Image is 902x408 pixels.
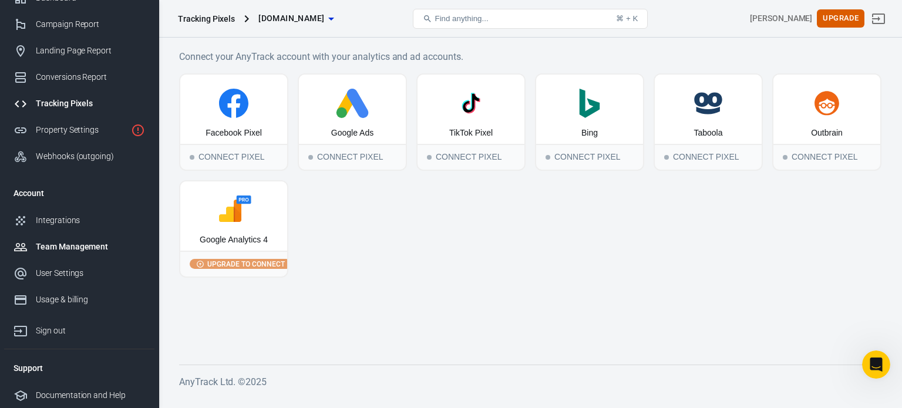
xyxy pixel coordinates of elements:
div: Facebook Pixel [206,127,262,139]
span: Upgrade to connect [205,259,287,269]
div: Connect Pixel [180,144,287,170]
button: OutbrainConnect PixelConnect Pixel [772,73,881,171]
li: Account [4,179,154,207]
a: Usage & billing [4,286,154,313]
div: Connect Pixel [773,144,880,170]
div: Connect Pixel [536,144,643,170]
a: Property Settings [4,117,154,143]
li: Support [4,354,154,382]
div: Landing Page Report [36,45,145,57]
div: Team Management [36,241,145,253]
iframe: Intercom live chat [862,350,890,379]
a: Conversions Report [4,64,154,90]
div: Connect Pixel [418,144,524,170]
a: Sign out [4,313,154,344]
div: Property Settings [36,124,126,136]
span: Connect Pixel [664,155,669,160]
div: Connect Pixel [655,144,762,170]
div: Tracking Pixels [36,97,145,110]
div: Webhooks (outgoing) [36,150,145,163]
button: BingConnect PixelConnect Pixel [535,73,644,171]
svg: Property is not installed yet [131,123,145,137]
a: Campaign Report [4,11,154,38]
span: Connect Pixel [190,155,194,160]
div: Campaign Report [36,18,145,31]
span: softwaresuggest.com [258,11,324,26]
a: User Settings [4,260,154,286]
button: Google Analytics 4Upgrade to connect [179,180,288,278]
span: Connect Pixel [308,155,313,160]
button: Upgrade [817,9,864,28]
a: Team Management [4,234,154,260]
a: Webhooks (outgoing) [4,143,154,170]
a: Sign out [864,5,893,33]
div: ⌘ + K [616,14,638,23]
div: Documentation and Help [36,389,145,402]
div: Bing [581,127,598,139]
div: Usage & billing [36,294,145,306]
button: TaboolaConnect PixelConnect Pixel [654,73,763,171]
a: Landing Page Report [4,38,154,64]
div: Conversions Report [36,71,145,83]
button: [DOMAIN_NAME] [254,8,338,29]
div: Outbrain [811,127,843,139]
div: Integrations [36,214,145,227]
div: Taboola [694,127,722,139]
a: Integrations [4,207,154,234]
button: TikTok PixelConnect PixelConnect Pixel [416,73,526,171]
button: Google AdsConnect PixelConnect Pixel [298,73,407,171]
span: Connect Pixel [546,155,550,160]
div: Account id: n9FGxq6L [750,12,812,25]
span: Find anything... [435,14,488,23]
div: Google Analytics 4 [200,234,268,246]
div: User Settings [36,267,145,279]
div: Tracking Pixels [178,13,235,25]
a: Tracking Pixels [4,90,154,117]
div: Sign out [36,325,145,337]
div: Google Ads [331,127,373,139]
div: Connect Pixel [299,144,406,170]
h6: AnyTrack Ltd. © 2025 [179,375,881,389]
button: Find anything...⌘ + K [413,9,648,29]
span: Connect Pixel [427,155,432,160]
div: TikTok Pixel [449,127,493,139]
span: Connect Pixel [783,155,787,160]
h6: Connect your AnyTrack account with your analytics and ad accounts. [179,49,881,64]
button: Facebook PixelConnect PixelConnect Pixel [179,73,288,171]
